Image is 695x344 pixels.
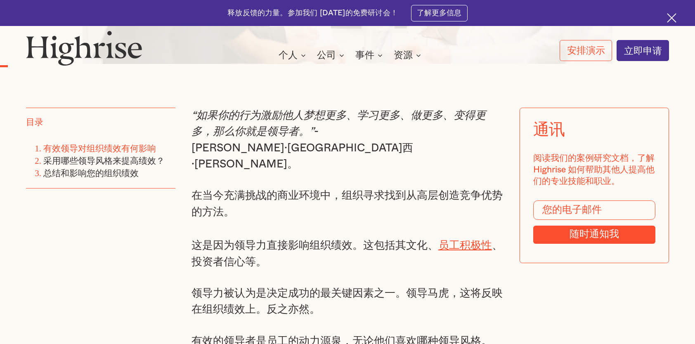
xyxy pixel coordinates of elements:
[355,50,374,60] div: 事件
[317,50,347,60] div: 公司
[355,50,385,60] div: 事件
[26,31,142,66] img: 高层标志
[191,236,504,270] p: 这是因为领导力直接影响组织绩效。这包括其文化、 、投资者信心等。
[191,108,504,173] p: - [PERSON_NAME]·[GEOGRAPHIC_DATA]西·[PERSON_NAME]。
[533,200,656,220] input: 您的电子邮件
[667,13,676,23] img: 十字图标
[533,226,656,244] input: 随时通知我
[227,8,398,18] div: 释放反馈的力量。参加我们 [DATE]的免费研讨会！
[533,153,656,187] div: 阅读我们的案例研究文档，了解 Highrise 如何帮助其他人提高他们的专业技能和职业。
[394,50,413,60] div: 资源
[279,50,308,60] div: 个人
[617,40,669,61] a: 立即申请
[191,285,504,318] p: 领导力被认为是决定成功的最关键因素之一。领导马虎，这将反映在组织绩效上。反之亦然。
[317,50,336,60] div: 公司
[26,117,43,128] div: 目录
[43,154,165,167] a: 采用哪些领导风格来提高绩效？
[394,50,423,60] div: 资源
[43,141,156,155] a: 有效领导对组织绩效有何影响
[279,50,298,60] div: 个人
[533,121,565,140] div: 通讯
[411,5,468,21] a: 了解更多信息
[191,188,504,220] p: 在当今充满挑战的商业环境中，组织寻求找到从高层创造竞争优势的方法。
[438,239,492,246] a: 员工积极性
[560,40,612,61] a: 安排演示
[191,110,486,137] em: “如果你的行为激励他人梦想更多、学习更多、做更多、变得更多，那么你就是领导者。”
[43,166,139,179] a: 总结和影响您的组织绩效
[533,200,656,244] form: 模态形式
